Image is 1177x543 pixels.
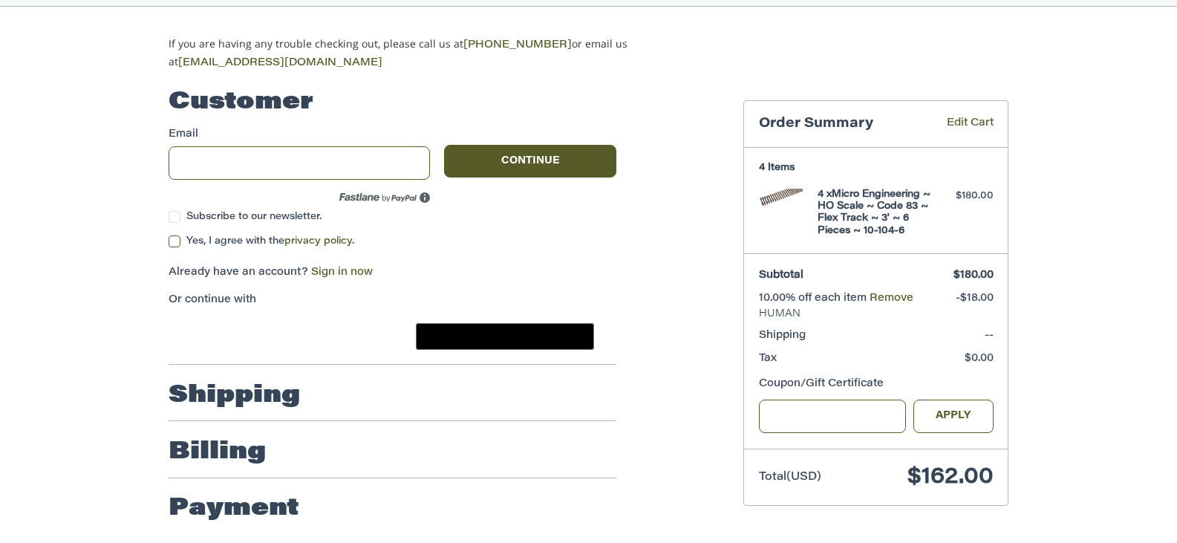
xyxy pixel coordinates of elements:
h3: Order Summary [759,116,925,133]
span: Shipping [759,331,806,341]
iframe: PayPal-paypal [164,323,275,350]
span: $162.00 [907,466,994,489]
a: Edit Cart [925,116,994,133]
button: Google Pay [416,323,594,350]
input: Gift Certificate or Coupon Code [759,400,907,433]
span: Total (USD) [759,472,821,483]
h4: 4 x Micro Engineering ~ HO Scale ~ Code 83 ~ Flex Track ~ 3' ~ 6 Pieces ~ 10-104-6 [818,189,931,237]
p: Or continue with [169,293,616,308]
h3: 4 Items [759,162,994,174]
span: Subscribe to our newsletter. [186,212,322,221]
p: If you are having any trouble checking out, please call us at or email us at [169,36,674,71]
h2: Billing [169,438,266,467]
a: Sign in now [311,267,373,278]
iframe: PayPal-paylater [290,323,401,350]
button: Apply [913,400,994,433]
span: Subtotal [759,270,803,281]
span: Yes, I agree with the . [186,236,354,246]
span: -$18.00 [956,293,994,304]
span: 10.00% off each item [759,293,870,304]
label: Email [169,127,430,143]
a: [PHONE_NUMBER] [463,40,572,51]
p: Already have an account? [169,265,616,281]
span: HUMAN [759,307,994,322]
button: Continue [444,145,616,178]
h2: Shipping [169,381,300,411]
span: -- [985,331,994,341]
div: $180.00 [935,189,994,204]
h2: Payment [169,494,299,524]
a: [EMAIL_ADDRESS][DOMAIN_NAME] [178,58,382,68]
span: $0.00 [965,354,994,364]
a: Remove [870,293,913,304]
a: privacy policy [284,236,352,246]
h2: Customer [169,88,313,117]
span: Tax [759,354,777,364]
span: $180.00 [953,270,994,281]
div: Coupon/Gift Certificate [759,377,994,392]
